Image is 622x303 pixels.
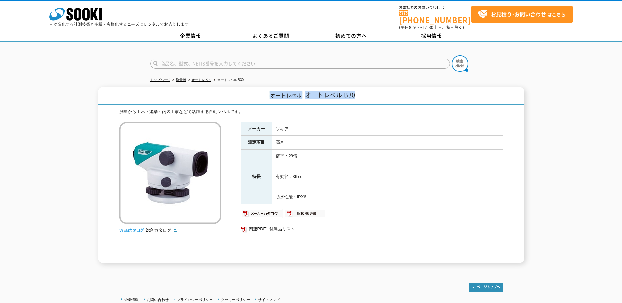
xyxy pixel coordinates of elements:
a: [PHONE_NUMBER] [399,10,471,24]
a: メーカーカタログ [241,212,284,217]
td: ソキア [272,122,503,136]
a: 総合カタログ [146,228,178,232]
a: よくあるご質問 [231,31,311,41]
div: 測量から土木・建築・内装工事などで活躍する自動レベルです。 [119,109,503,115]
a: トップページ [150,78,170,82]
a: プライバシーポリシー [177,298,213,302]
span: 17:30 [422,24,434,30]
th: メーカー [241,122,272,136]
a: 採用情報 [391,31,472,41]
a: 企業情報 [124,298,139,302]
li: オートレベル B30 [212,77,244,84]
a: お問い合わせ [147,298,169,302]
input: 商品名、型式、NETIS番号を入力してください [150,59,450,69]
a: 企業情報 [150,31,231,41]
th: 特長 [241,150,272,204]
p: 日々進化する計測技術と多種・多様化するニーズにレンタルでお応えします。 [49,22,193,26]
a: 取扱説明書 [284,212,327,217]
img: オートレベル B30 [119,122,221,224]
img: トップページへ [469,283,503,292]
span: はこちら [478,10,566,19]
a: クッキーポリシー [221,298,250,302]
span: オートレベル B30 [305,91,355,99]
span: オートレベル [269,91,303,99]
img: btn_search.png [452,55,468,72]
span: (平日 ～ 土日、祝日除く) [399,24,464,30]
img: 取扱説明書 [284,208,327,219]
a: 測量機 [176,78,186,82]
td: 倍率：28倍 有効径：36㎜ 防水性能：IPX6 [272,150,503,204]
span: 8:50 [409,24,418,30]
th: 測定項目 [241,136,272,150]
td: 高さ [272,136,503,150]
span: 初めての方へ [335,32,367,39]
strong: お見積り･お問い合わせ [491,10,546,18]
a: サイトマップ [258,298,280,302]
a: 関連PDF1 付属品リスト [241,225,503,233]
a: 初めての方へ [311,31,391,41]
a: お見積り･お問い合わせはこちら [471,6,573,23]
img: webカタログ [119,227,144,233]
span: お電話でのお問い合わせは [399,6,471,10]
img: メーカーカタログ [241,208,284,219]
a: オートレベル [192,78,211,82]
